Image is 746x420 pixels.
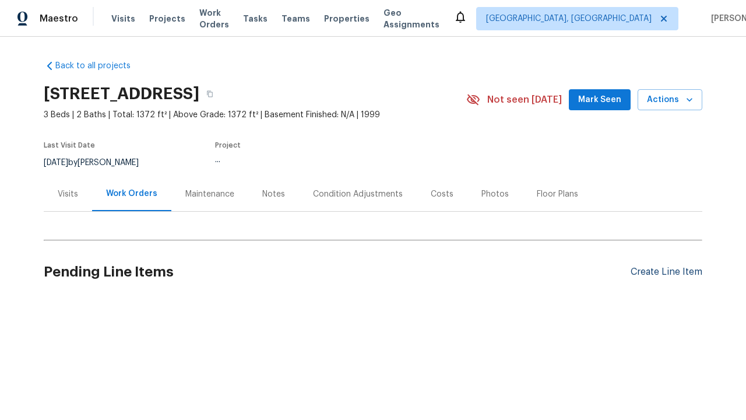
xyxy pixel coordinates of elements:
span: Tasks [243,15,268,23]
button: Mark Seen [569,89,631,111]
span: Work Orders [199,7,229,30]
h2: [STREET_ADDRESS] [44,88,199,100]
span: Visits [111,13,135,24]
div: Visits [58,188,78,200]
span: Project [215,142,241,149]
span: Last Visit Date [44,142,95,149]
a: Back to all projects [44,60,156,72]
span: Properties [324,13,370,24]
h2: Pending Line Items [44,245,631,299]
div: Maintenance [185,188,234,200]
button: Copy Address [199,83,220,104]
div: Work Orders [106,188,157,199]
span: Actions [647,93,693,107]
span: Mark Seen [578,93,621,107]
span: Maestro [40,13,78,24]
div: Create Line Item [631,267,702,278]
div: ... [215,156,439,164]
span: Geo Assignments [383,7,439,30]
span: [GEOGRAPHIC_DATA], [GEOGRAPHIC_DATA] [486,13,652,24]
span: Projects [149,13,185,24]
button: Actions [638,89,702,111]
span: 3 Beds | 2 Baths | Total: 1372 ft² | Above Grade: 1372 ft² | Basement Finished: N/A | 1999 [44,109,466,121]
div: Notes [262,188,285,200]
span: Not seen [DATE] [487,94,562,106]
div: Floor Plans [537,188,578,200]
span: [DATE] [44,159,68,167]
div: Condition Adjustments [313,188,403,200]
div: Photos [481,188,509,200]
div: by [PERSON_NAME] [44,156,153,170]
span: Teams [281,13,310,24]
div: Costs [431,188,453,200]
